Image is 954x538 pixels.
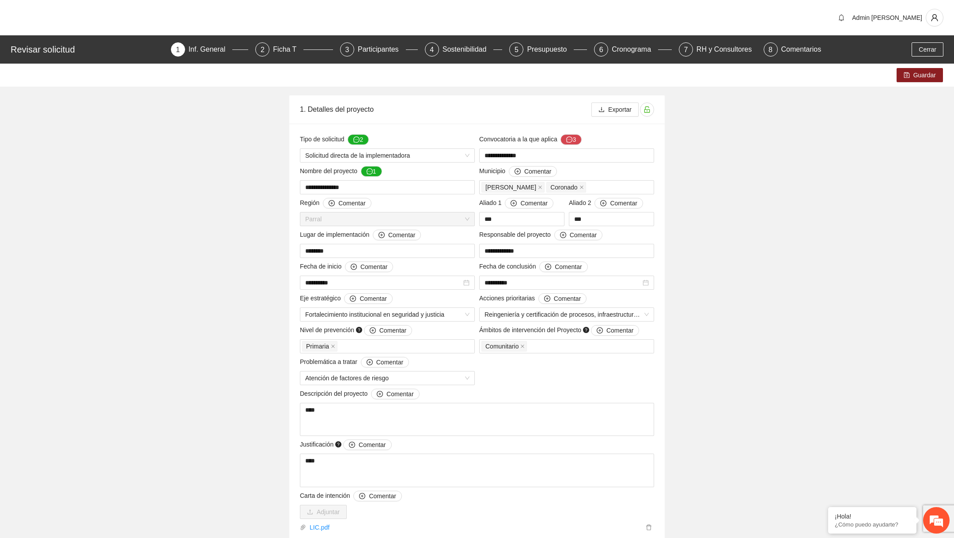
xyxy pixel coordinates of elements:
[597,327,603,334] span: plus-circle
[370,327,376,334] span: plus-circle
[360,262,387,272] span: Comentar
[570,230,597,240] span: Comentar
[479,230,602,240] span: Responsable del proyecto
[345,46,349,53] span: 3
[305,149,469,162] span: Solicitud directa de la implementadora
[481,182,545,193] span: Balleza
[640,106,654,113] span: unlock
[515,46,519,53] span: 5
[369,491,396,501] span: Comentar
[834,11,848,25] button: bell
[360,294,386,303] span: Comentar
[479,261,588,272] span: Fecha de conclusión
[300,491,402,501] span: Carta de intención
[912,42,943,57] button: Cerrar
[4,241,168,272] textarea: Escriba su mensaje y pulse “Intro”
[176,46,180,53] span: 1
[566,136,572,144] span: message
[364,325,412,336] button: Nivel de prevención question-circle
[306,523,644,532] a: LIC.pdf
[479,198,553,208] span: Aliado 1
[527,42,574,57] div: Presupuesto
[479,134,582,145] span: Convocatoria a la que aplica
[538,185,542,189] span: close
[612,42,658,57] div: Cronograma
[145,4,166,26] div: Minimizar ventana de chat en vivo
[335,441,341,447] span: question-circle
[544,296,550,303] span: plus-circle
[520,344,525,349] span: close
[511,200,517,207] span: plus-circle
[606,326,633,335] span: Comentar
[560,134,582,145] button: Convocatoria a la que aplica
[261,46,265,53] span: 2
[852,14,922,21] span: Admin [PERSON_NAME]
[485,341,519,351] span: Comunitario
[608,105,632,114] span: Exportar
[273,42,303,57] div: Ficha T
[554,230,602,240] button: Responsable del proyecto
[897,68,943,82] button: saveGuardar
[644,523,654,532] button: delete
[768,46,772,53] span: 8
[356,327,362,333] span: question-circle
[306,341,329,351] span: Primaria
[640,102,654,117] button: unlock
[340,42,418,57] div: 3Participantes
[359,493,365,500] span: plus-circle
[600,200,606,207] span: plus-circle
[485,308,649,321] span: Reingeniería y certificación de procesos, infraestructura y modernización tecnológica en segurida...
[443,42,494,57] div: Sostenibilidad
[538,293,587,304] button: Acciones prioritarias
[344,293,392,304] button: Eje estratégico
[524,167,551,176] span: Comentar
[485,182,536,192] span: [PERSON_NAME]
[430,46,434,53] span: 4
[300,293,393,304] span: Eje estratégico
[598,106,605,114] span: download
[353,136,360,144] span: message
[505,198,553,208] button: Aliado 1
[479,325,639,336] span: Ámbitos de intervención del Proyecto
[350,296,356,303] span: plus-circle
[904,72,910,79] span: save
[376,357,403,367] span: Comentar
[348,134,369,145] button: Tipo de solicitud
[255,42,333,57] div: 2Ficha T
[926,9,943,27] button: user
[300,389,420,399] span: Descripción del proyecto
[46,45,148,57] div: Chatee con nosotros ahora
[300,230,421,240] span: Lugar de implementación
[305,308,469,321] span: Fortalecimiento institucional en seguridad y justicia
[591,102,639,117] button: downloadExportar
[379,232,385,239] span: plus-circle
[509,42,587,57] div: 5Presupuesto
[171,42,249,57] div: 1Inf. General
[388,230,415,240] span: Comentar
[594,198,643,208] button: Aliado 2
[684,46,688,53] span: 7
[300,325,412,336] span: Nivel de prevención
[11,42,166,57] div: Revisar solicitud
[546,182,586,193] span: Coronado
[610,198,637,208] span: Comentar
[509,166,557,177] button: Municipio
[367,168,373,175] span: message
[425,42,503,57] div: 4Sostenibilidad
[300,508,347,515] span: uploadAdjuntar
[345,261,393,272] button: Fecha de inicio
[919,45,936,54] span: Cerrar
[300,357,409,368] span: Problemática a tratar
[51,118,122,207] span: Estamos en línea.
[583,327,589,333] span: question-circle
[371,389,419,399] button: Descripción del proyecto
[926,14,943,22] span: user
[305,371,469,385] span: Atención de factores de riesgo
[913,70,936,80] span: Guardar
[379,326,406,335] span: Comentar
[545,264,551,271] span: plus-circle
[302,341,337,352] span: Primaria
[305,212,469,226] span: Parral
[386,389,413,399] span: Comentar
[300,524,306,530] span: paper-clip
